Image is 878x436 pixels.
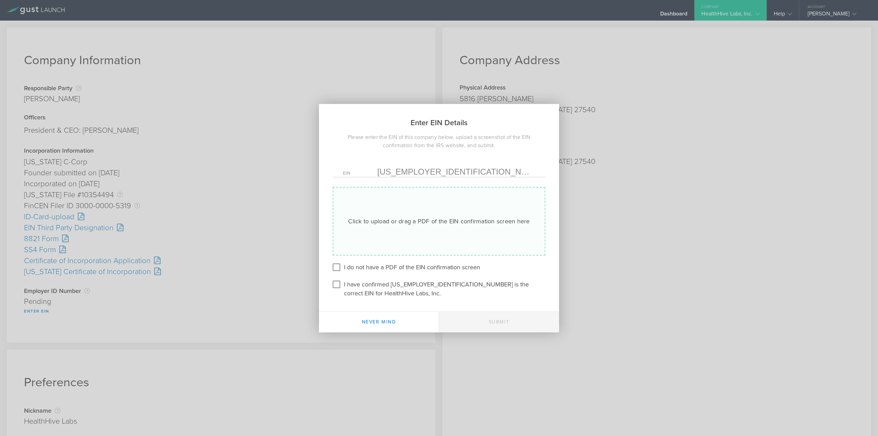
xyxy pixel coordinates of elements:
label: I have confirmed [US_EMPLOYER_IDENTIFICATION_NUMBER] is the correct EIN for HealthHive Labs, Inc. [344,279,544,298]
input: Required [377,167,535,177]
label: EIN [343,171,377,177]
div: Click to upload or drag a PDF of the EIN confirmation screen here [348,217,530,226]
label: I do not have a PDF of the EIN confirmation screen [344,262,480,272]
div: Please enter the EIN of this company below, upload a screenshot of the EIN confirmation from the ... [319,133,559,150]
iframe: Chat Widget [844,403,878,436]
button: Submit [439,312,559,332]
button: Never mind [319,312,439,332]
h2: Enter EIN Details [319,104,559,133]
